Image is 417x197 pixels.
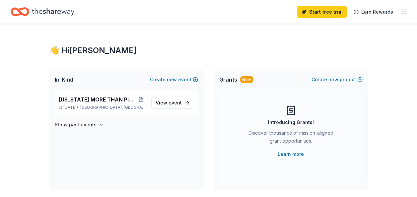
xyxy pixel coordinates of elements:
span: [GEOGRAPHIC_DATA], [GEOGRAPHIC_DATA] [80,105,146,110]
a: Start free trial [297,6,347,18]
span: [US_STATE] MORE THAN PINK Walk 2025 [59,96,136,103]
a: Earn Rewards [349,6,397,18]
div: 👋 Hi [PERSON_NAME] [49,45,368,56]
span: new [167,76,177,84]
button: Show past events [55,121,104,129]
button: Createnewproject [312,76,363,84]
span: event [169,100,182,105]
div: New [240,76,253,83]
div: Introducing Grants! [268,118,314,126]
div: Discover thousands of mission-aligned grant opportunities. [246,129,336,148]
a: Home [11,4,74,20]
a: Learn more [278,150,304,158]
span: View [156,99,182,107]
span: In-Kind [55,76,73,84]
h4: Show past events [55,121,97,129]
a: View event [151,97,194,109]
span: new [328,76,338,84]
span: Grants [219,76,237,84]
p: [DATE] • [59,105,146,110]
button: Createnewevent [150,76,198,84]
